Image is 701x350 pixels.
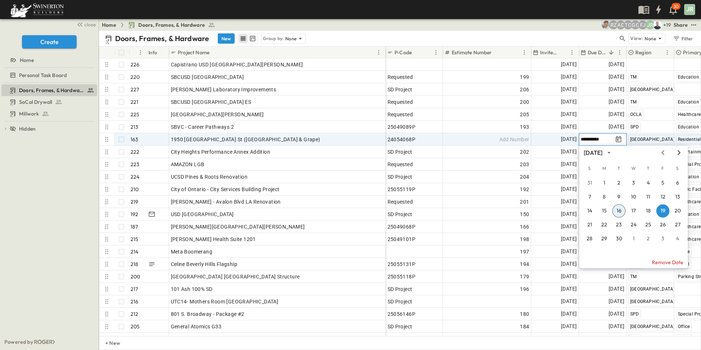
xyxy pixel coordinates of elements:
button: New [218,33,235,44]
span: AMAZON LGB [171,161,205,168]
nav: breadcrumbs [102,21,220,29]
button: 28 [583,232,596,245]
span: Saturday [671,161,684,176]
span: 194 [520,260,529,268]
button: 31 [583,176,596,190]
span: [DATE] [609,123,624,131]
span: SD Project [388,298,412,305]
span: Sunday [583,161,596,176]
span: Requested [388,161,413,168]
p: 187 [131,223,138,230]
p: Doors, Frames, & Hardware [115,33,209,44]
span: SoCal Drywall [19,98,52,106]
span: 201 [520,198,529,205]
a: Personal Task Board [1,70,96,80]
button: 1 [627,232,640,245]
span: 25049068P [388,223,416,230]
span: 204 [520,173,529,181]
span: [DATE] [561,197,577,206]
span: Education [678,174,700,179]
button: 20 [671,204,684,218]
button: Sort [413,48,421,56]
div: SoCal Drywalltest [1,96,97,108]
span: TM [630,99,637,105]
button: Menu [136,48,145,57]
button: Previous month [658,150,667,156]
p: 219 [131,198,139,205]
span: 198 [520,236,529,243]
button: close [74,19,97,29]
span: [DATE] [609,335,624,343]
button: 10 [627,190,640,204]
button: 16 [612,204,625,218]
span: [DATE] [561,123,577,131]
span: [PERSON_NAME][GEOGRAPHIC_DATA][PERSON_NAME] [171,223,305,230]
span: [PERSON_NAME] Health Suite 1201 [171,236,256,243]
button: row view [239,34,247,43]
span: 25056146P [388,310,416,318]
div: JR [684,4,695,15]
span: [GEOGRAPHIC_DATA] [630,137,675,142]
span: [DATE] [609,98,624,106]
button: Menu [615,48,624,57]
span: [DATE] [561,322,577,331]
span: Thursday [642,161,655,176]
span: Celine Beverly Hills Flagship [171,260,238,268]
span: Friday [656,161,669,176]
p: Region [635,49,652,56]
p: 224 [131,173,140,181]
span: 25055131P [388,260,416,268]
span: 25055119P [388,186,416,193]
span: [GEOGRAPHIC_DATA] [630,299,675,304]
span: 203 [520,161,529,168]
span: 801 S. Broadway - Package #2 [171,310,245,318]
button: Menu [432,48,440,57]
a: Doors, Frames, & Hardware [128,21,215,29]
p: None [285,35,297,42]
span: City Heights Performance Annex Addition [171,148,271,156]
a: Home [1,55,96,65]
button: 26 [656,218,669,231]
button: Menu [520,48,529,57]
p: 205 [131,323,140,330]
div: [DATE] [584,149,602,157]
span: UTC14- Mothers Room [GEOGRAPHIC_DATA] [171,298,279,305]
span: Healthcare [678,237,701,242]
button: Sort [211,48,219,56]
span: 199 [520,73,529,81]
span: [DATE] [561,247,577,256]
span: SD Project [388,323,412,330]
img: Brandon Norcutt (brandon.norcutt@swinerton.com) [653,21,662,29]
span: UCSD Pines & Roots Renovation [171,173,248,181]
button: 8 [598,190,611,204]
p: 192 [131,211,139,218]
span: 25049089P [388,123,416,131]
span: Healthcare [678,224,701,229]
a: Home [102,21,116,29]
div: Robert Zeilinger (robert.zeilinger@swinerton.com) [609,21,618,29]
div: Info [148,42,157,63]
span: 166 [520,223,529,230]
button: Menu [374,48,383,57]
a: SoCal Drywall [1,97,96,107]
img: 6c363589ada0b36f064d841b69d3a419a338230e66bb0a533688fa5cc3e9e735.png [9,2,65,17]
span: 200 [520,98,529,106]
p: Project Name [178,49,209,56]
button: Sort [559,48,568,56]
span: Loeb & Loeb Budget [171,335,219,343]
span: USD [GEOGRAPHIC_DATA] [171,211,234,218]
button: test [689,21,698,29]
span: [DATE] [561,185,577,193]
span: [DATE] [561,285,577,293]
button: calendar view is open, switch to year view [605,148,613,157]
button: 30 [612,232,625,245]
span: [DATE] [561,210,577,218]
span: 193 [520,123,529,131]
span: 189 [520,335,529,343]
span: [GEOGRAPHIC_DATA] [630,287,675,292]
span: Healthcare [678,112,701,117]
span: 192 [520,186,529,193]
button: 2 [642,232,655,245]
p: View: [630,34,643,43]
p: Invite Date [540,49,558,56]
